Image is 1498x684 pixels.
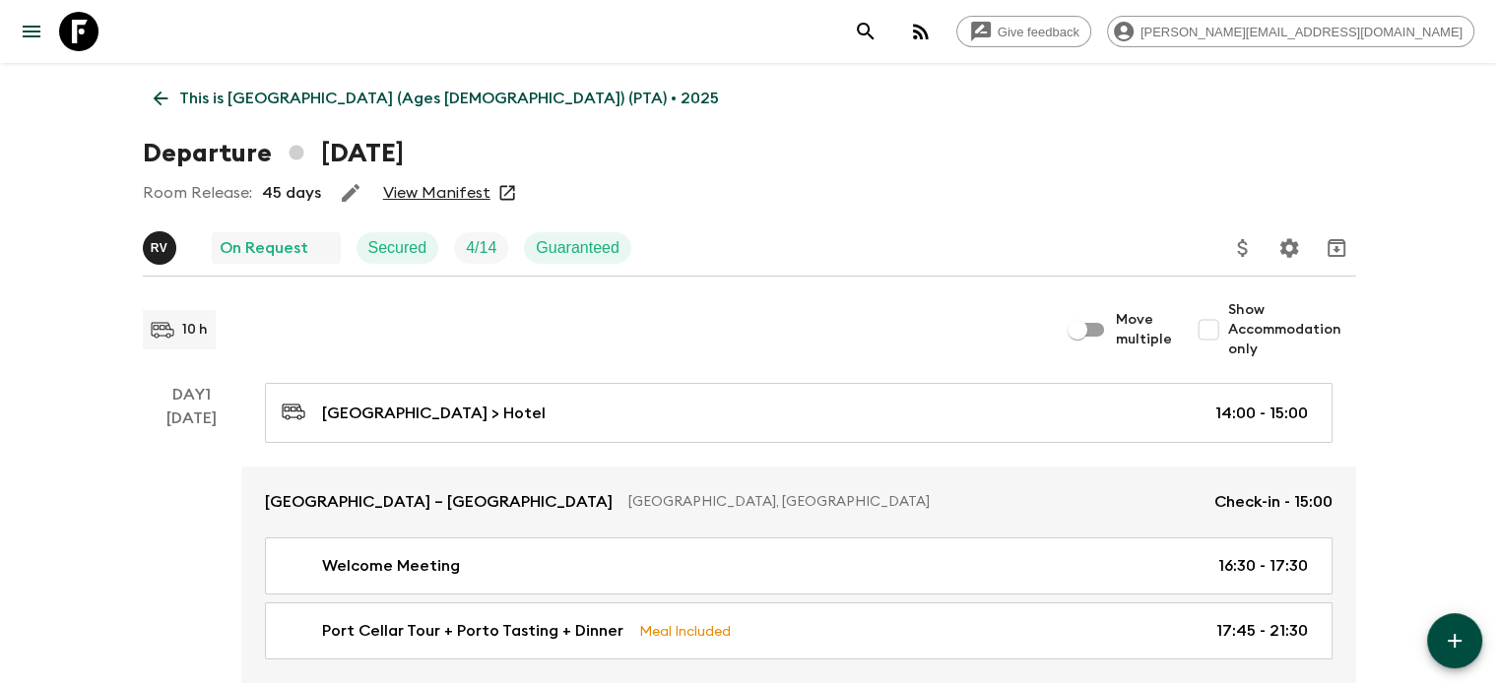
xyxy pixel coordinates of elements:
p: Day 1 [143,383,241,406]
p: Secured [368,236,427,260]
p: Port Cellar Tour + Porto Tasting + Dinner [322,619,623,643]
a: This is [GEOGRAPHIC_DATA] (Ages [DEMOGRAPHIC_DATA]) (PTA) • 2025 [143,79,730,118]
button: Update Price, Early Bird Discount and Costs [1223,228,1263,268]
p: 17:45 - 21:30 [1216,619,1308,643]
p: 4 / 14 [466,236,496,260]
p: 10 h [182,320,208,340]
p: Check-in - 15:00 [1214,490,1333,514]
span: Show Accommodation only [1228,300,1356,359]
p: [GEOGRAPHIC_DATA] – [GEOGRAPHIC_DATA] [265,490,613,514]
p: This is [GEOGRAPHIC_DATA] (Ages [DEMOGRAPHIC_DATA]) (PTA) • 2025 [179,87,719,110]
div: [PERSON_NAME][EMAIL_ADDRESS][DOMAIN_NAME] [1107,16,1474,47]
div: Secured [357,232,439,264]
div: Trip Fill [454,232,508,264]
p: 16:30 - 17:30 [1218,554,1308,578]
h1: Departure [DATE] [143,134,404,173]
div: [DATE] [166,406,217,683]
a: Port Cellar Tour + Porto Tasting + DinnerMeal Included17:45 - 21:30 [265,602,1333,659]
p: Welcome Meeting [322,554,460,578]
button: Archive (Completed, Cancelled or Unsynced Departures only) [1317,228,1356,268]
p: Meal Included [639,620,731,642]
button: RV [143,231,180,265]
p: R V [151,240,168,256]
a: [GEOGRAPHIC_DATA] – [GEOGRAPHIC_DATA][GEOGRAPHIC_DATA], [GEOGRAPHIC_DATA]Check-in - 15:00 [241,466,1356,537]
a: View Manifest [383,183,490,203]
button: search adventures [846,12,885,51]
span: [PERSON_NAME][EMAIL_ADDRESS][DOMAIN_NAME] [1130,25,1473,39]
a: Give feedback [956,16,1091,47]
span: Rita Vogel [143,237,180,253]
p: Room Release: [143,181,252,205]
a: [GEOGRAPHIC_DATA] > Hotel14:00 - 15:00 [265,383,1333,443]
a: Welcome Meeting16:30 - 17:30 [265,537,1333,594]
p: 14:00 - 15:00 [1215,402,1308,425]
button: menu [12,12,51,51]
p: [GEOGRAPHIC_DATA], [GEOGRAPHIC_DATA] [628,492,1199,512]
p: Guaranteed [536,236,619,260]
button: Settings [1270,228,1309,268]
p: On Request [220,236,308,260]
p: 45 days [262,181,321,205]
span: Give feedback [987,25,1090,39]
span: Move multiple [1116,310,1173,349]
p: [GEOGRAPHIC_DATA] > Hotel [322,402,546,425]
